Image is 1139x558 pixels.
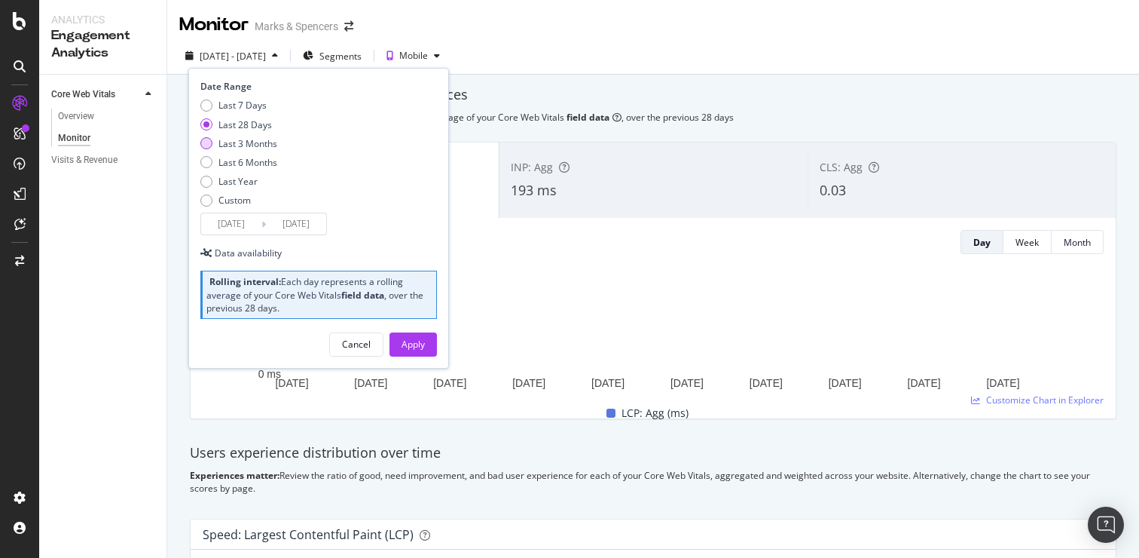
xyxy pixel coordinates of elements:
[275,378,308,390] text: [DATE]
[188,85,1118,105] div: Monitor your Core Web Vitals Performances
[908,378,941,390] text: [DATE]
[200,50,266,63] span: [DATE] - [DATE]
[512,378,545,390] text: [DATE]
[190,443,1116,463] div: Users experience distribution over time
[402,338,425,351] div: Apply
[51,87,115,103] div: Core Web Vitals
[566,111,609,124] b: field data
[190,469,1116,495] div: Review the ratio of good, need improvement, and bad user experience for each of your Core Web Vit...
[218,175,258,188] div: Last Year
[319,50,362,63] span: Segments
[960,230,1003,254] button: Day
[51,152,118,168] div: Visits & Revenue
[51,12,154,27] div: Analytics
[511,160,553,174] span: INP: Agg
[179,44,284,68] button: [DATE] - [DATE]
[58,109,156,124] a: Overview
[1064,236,1091,249] div: Month
[266,213,326,235] input: End Date
[200,175,277,188] div: Last Year
[986,378,1019,390] text: [DATE]
[179,12,249,38] div: Monitor
[215,247,282,259] div: Data availability
[218,194,251,207] div: Custom
[971,394,1104,406] a: Customize Chart in Explorer
[342,338,371,351] div: Cancel
[1052,230,1104,254] button: Month
[58,109,94,124] div: Overview
[820,181,846,199] span: 0.03
[51,152,156,168] a: Visits & Revenue
[1015,236,1039,249] div: Week
[341,289,384,302] b: field data
[329,333,383,357] button: Cancel
[1003,230,1052,254] button: Week
[297,44,368,68] button: Segments
[190,469,279,482] b: Experiences matter:
[511,181,557,199] span: 193 ms
[750,378,783,390] text: [DATE]
[591,378,624,390] text: [DATE]
[188,111,1118,124] div: Each day represents a rolling average of your Core Web Vitals , over the previous 28 days
[218,99,267,112] div: Last 7 Days
[58,130,90,146] div: Monitor
[389,333,437,357] button: Apply
[258,369,281,381] text: 0 ms
[344,21,353,32] div: arrow-right-arrow-left
[354,378,387,390] text: [DATE]
[200,137,277,150] div: Last 3 Months
[670,378,704,390] text: [DATE]
[201,213,261,235] input: Start Date
[200,194,277,207] div: Custom
[200,80,433,93] div: Date Range
[433,378,466,390] text: [DATE]
[200,118,277,131] div: Last 28 Days
[58,130,156,146] a: Monitor
[209,275,281,288] b: Rolling interval:
[203,266,1092,392] svg: A chart.
[621,404,689,422] span: LCP: Agg (ms)
[986,394,1104,406] span: Customize Chart in Explorer
[255,19,338,34] div: Marks & Spencers
[1088,507,1124,543] div: Open Intercom Messenger
[206,275,432,314] div: Each day represents a rolling average of your Core Web Vitals , over the previous 28 days.
[218,156,277,169] div: Last 6 Months
[218,118,272,131] div: Last 28 Days
[51,27,154,62] div: Engagement Analytics
[203,527,414,542] div: Speed: Largest Contentful Paint (LCP)
[399,51,428,60] div: Mobile
[820,160,863,174] span: CLS: Agg
[829,378,862,390] text: [DATE]
[380,44,446,68] button: Mobile
[218,137,277,150] div: Last 3 Months
[200,156,277,169] div: Last 6 Months
[200,99,277,112] div: Last 7 Days
[973,236,991,249] div: Day
[51,87,141,103] a: Core Web Vitals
